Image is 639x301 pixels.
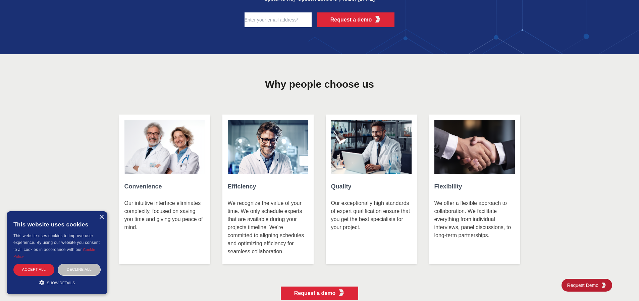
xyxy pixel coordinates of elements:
h3: Flexibility [434,179,515,194]
h3: Convenience [124,179,205,194]
span: Request Demo [567,282,601,289]
img: A man in a coat in a lab smiling, in front of a computer [331,120,412,174]
img: KGG Fifth Element RED [338,289,345,296]
h3: Quality [331,179,412,194]
button: Request a demoKGG Fifth Element RED [281,287,359,300]
iframe: Chat Widget [605,269,639,301]
span: Show details [47,281,75,285]
p: We recognize the value of your time. We only schedule experts that are available during your proj... [228,199,308,258]
img: A man in a coat in a lab smiling [228,120,308,174]
a: Cookie Policy [13,248,95,258]
img: KGG Fifth Element RED [374,16,381,23]
div: Chat-widget [605,269,639,301]
p: Request a demo [330,16,372,24]
div: Accept all [13,264,54,275]
img: Two people in white coats smiling [124,120,205,174]
p: Our intuitive interface eliminates complexity, focused on saving you time and giving you peace of... [124,199,205,258]
h3: Efficiency [228,179,308,194]
img: Hand shake [434,120,515,174]
div: This website uses cookies [13,216,101,232]
img: KGG [601,283,606,288]
div: Decline all [58,264,101,275]
p: Our exceptionally high standards of expert qualification ensure that you get the best specialists... [331,199,412,258]
span: This website uses cookies to improve user experience. By using our website you consent to all coo... [13,233,100,252]
div: Close [99,215,104,220]
input: Enter your email address* [245,12,312,27]
button: Request a demoKGG Fifth Element RED [317,12,395,27]
a: Request DemoKGG [562,279,612,292]
p: Request a demo [294,289,336,297]
p: We offer a flexible approach to collaboration. We facilitate everything from individual interview... [434,199,515,258]
div: Show details [13,279,101,286]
